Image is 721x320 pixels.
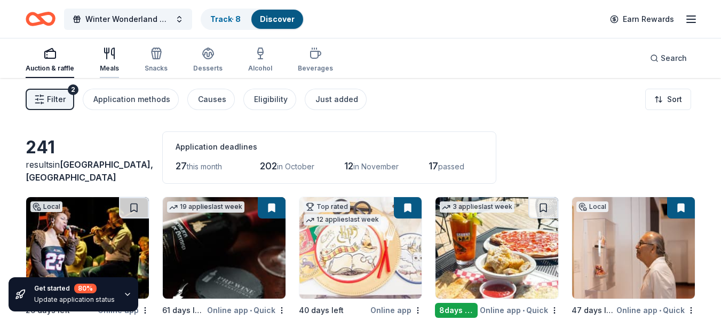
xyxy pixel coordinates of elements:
div: Just added [315,93,358,106]
span: Filter [47,93,66,106]
button: Beverages [298,43,333,78]
div: Beverages [298,64,333,73]
div: Causes [198,93,226,106]
div: 47 days left [572,304,614,317]
img: Image for Slices Pizzeria [435,197,558,299]
button: Causes [187,89,235,110]
button: Eligibility [243,89,296,110]
div: Eligibility [254,93,288,106]
div: 61 days left [162,304,205,317]
div: results [26,158,149,184]
span: passed [438,162,464,171]
span: 202 [260,160,277,171]
a: Home [26,6,56,32]
span: • [250,306,252,315]
div: 3 applies last week [440,201,514,213]
span: 17 [429,160,438,171]
button: Sort [645,89,691,110]
img: Image for Phoenix Symphony [26,197,149,299]
span: 27 [176,160,187,171]
div: 241 [26,137,149,158]
div: 8 days left [435,303,478,318]
span: this month [187,162,222,171]
a: Earn Rewards [604,10,680,29]
a: Track· 8 [210,14,241,24]
img: Image for Oriental Trading [299,197,422,299]
div: Top rated [304,201,350,212]
button: Filter2 [26,89,74,110]
span: [GEOGRAPHIC_DATA], [GEOGRAPHIC_DATA] [26,159,153,183]
button: Snacks [145,43,168,78]
div: Online app Quick [207,303,286,317]
div: 2 [68,84,78,95]
div: Alcohol [248,64,272,73]
button: Track· 8Discover [201,9,304,30]
div: 80 % [74,284,97,293]
button: Alcohol [248,43,272,78]
span: in October [277,162,314,171]
div: Get started [34,284,115,293]
button: Application methods [83,89,179,110]
button: Auction & raffle [26,43,74,78]
div: Application methods [93,93,170,106]
div: 12 applies last week [304,214,381,225]
span: Sort [667,93,682,106]
span: in November [353,162,399,171]
div: Online app [370,303,422,317]
div: Auction & raffle [26,64,74,73]
button: Desserts [193,43,223,78]
button: Meals [100,43,119,78]
button: Search [641,48,695,69]
div: Update application status [34,295,115,304]
div: Local [576,201,608,212]
div: Online app Quick [616,303,695,317]
button: Just added [305,89,367,110]
span: • [522,306,525,315]
div: Application deadlines [176,141,483,153]
div: Snacks [145,64,168,73]
div: Local [30,201,62,212]
img: Image for Heard Museum [572,197,695,299]
span: Search [661,52,687,65]
span: in [26,159,153,183]
div: 40 days left [299,304,344,317]
span: Winter Wonderland Charity Gala [85,13,171,26]
span: • [659,306,661,315]
img: Image for PRP Wine International [163,197,286,299]
div: 19 applies last week [167,201,244,213]
span: 12 [344,160,353,171]
button: Winter Wonderland Charity Gala [64,9,192,30]
div: Meals [100,64,119,73]
div: Desserts [193,64,223,73]
div: Online app Quick [480,303,559,317]
a: Discover [260,14,295,24]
